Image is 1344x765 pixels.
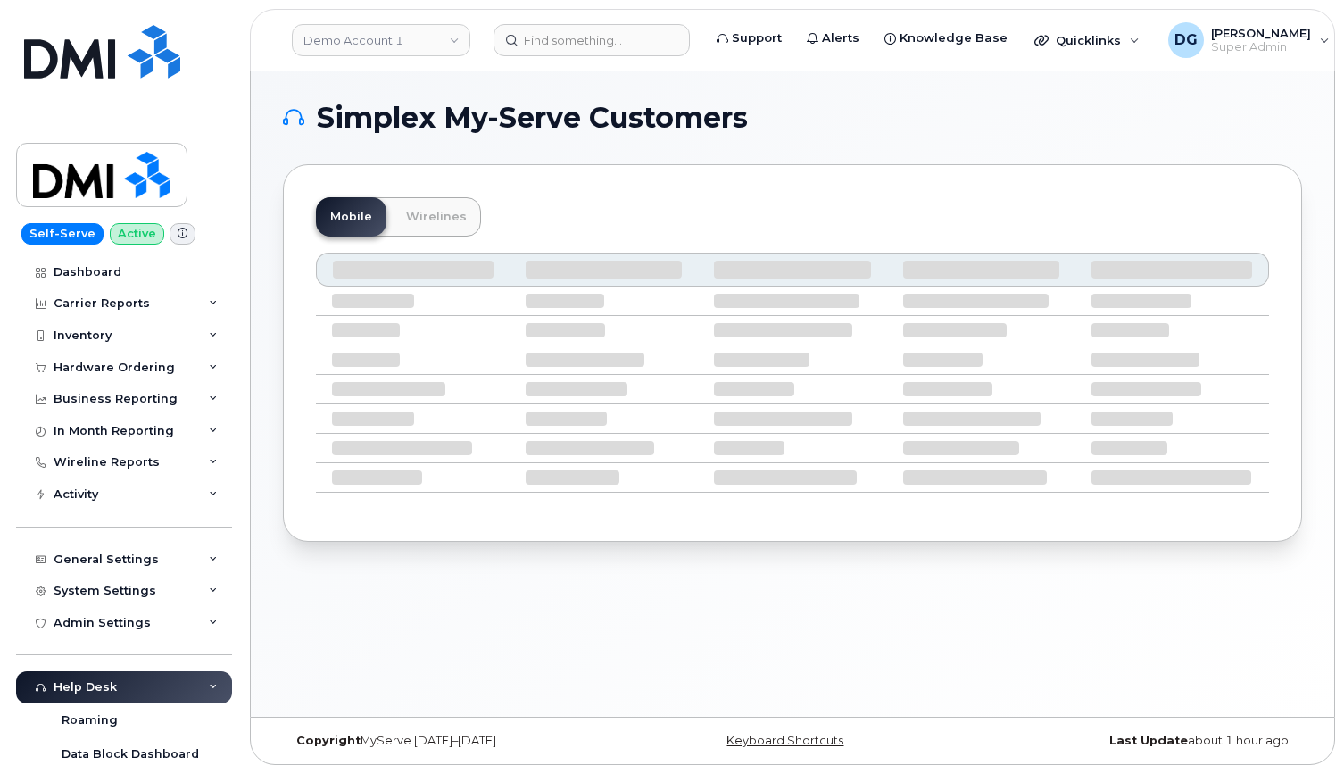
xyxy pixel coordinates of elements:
span: Simplex My-Serve Customers [317,104,748,131]
div: about 1 hour ago [962,734,1302,748]
a: Keyboard Shortcuts [726,734,843,747]
a: Wirelines [392,197,481,237]
strong: Copyright [296,734,361,747]
div: MyServe [DATE]–[DATE] [283,734,623,748]
a: Mobile [316,197,386,237]
strong: Last Update [1109,734,1188,747]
